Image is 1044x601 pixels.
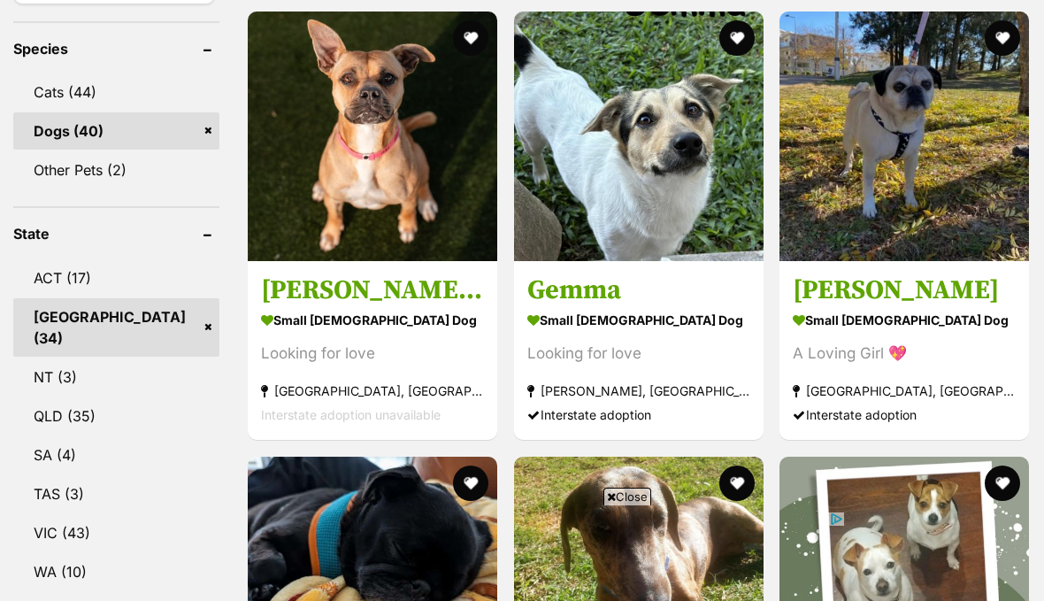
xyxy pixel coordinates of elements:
[527,274,750,307] h3: Gemma
[13,259,219,297] a: ACT (17)
[793,379,1016,403] strong: [GEOGRAPHIC_DATA], [GEOGRAPHIC_DATA]
[718,20,754,56] button: favourite
[261,407,441,422] span: Interstate adoption unavailable
[453,20,488,56] button: favourite
[200,512,844,592] iframe: Advertisement
[261,342,484,366] div: Looking for love
[793,307,1016,333] strong: small [DEMOGRAPHIC_DATA] Dog
[453,466,488,501] button: favourite
[13,298,219,357] a: [GEOGRAPHIC_DATA] (34)
[261,379,484,403] strong: [GEOGRAPHIC_DATA], [GEOGRAPHIC_DATA]
[793,403,1016,427] div: Interstate adoption
[13,226,219,242] header: State
[13,112,219,150] a: Dogs (40)
[13,553,219,590] a: WA (10)
[985,466,1020,501] button: favourite
[13,151,219,189] a: Other Pets (2)
[779,260,1029,440] a: [PERSON_NAME] small [DEMOGRAPHIC_DATA] Dog A Loving Girl 💖 [GEOGRAPHIC_DATA], [GEOGRAPHIC_DATA] I...
[2,2,16,16] img: consumer-privacy-logo.png
[527,307,750,333] strong: small [DEMOGRAPHIC_DATA] Dog
[248,12,497,261] img: Lola imp 1582 - American Staffordshire Terrier x Pug Dog
[793,274,1016,307] h3: [PERSON_NAME]
[13,73,219,111] a: Cats (44)
[514,12,764,261] img: Gemma - Jack Russell Terrier Dog
[13,475,219,512] a: TAS (3)
[13,514,219,551] a: VIC (43)
[779,12,1029,261] img: Cleo - Pug Dog
[985,20,1020,56] button: favourite
[261,274,484,307] h3: [PERSON_NAME] imp 1582
[13,436,219,474] a: SA (4)
[261,307,484,333] strong: small [DEMOGRAPHIC_DATA] Dog
[527,342,750,366] div: Looking for love
[13,397,219,435] a: QLD (35)
[793,342,1016,366] div: A Loving Girl 💖
[603,488,651,505] span: Close
[13,41,219,57] header: Species
[718,466,754,501] button: favourite
[514,260,764,440] a: Gemma small [DEMOGRAPHIC_DATA] Dog Looking for love [PERSON_NAME], [GEOGRAPHIC_DATA] Interstate a...
[527,379,750,403] strong: [PERSON_NAME], [GEOGRAPHIC_DATA]
[248,260,497,440] a: [PERSON_NAME] imp 1582 small [DEMOGRAPHIC_DATA] Dog Looking for love [GEOGRAPHIC_DATA], [GEOGRAPH...
[13,358,219,396] a: NT (3)
[527,403,750,427] div: Interstate adoption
